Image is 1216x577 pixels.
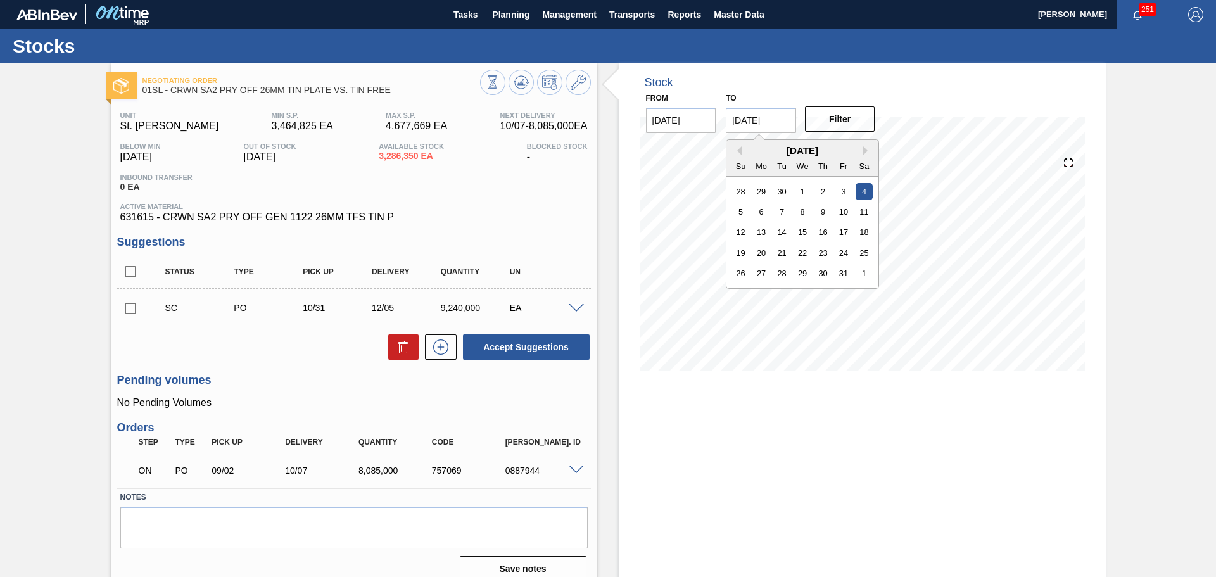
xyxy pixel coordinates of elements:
[814,157,832,174] div: Th
[507,303,583,313] div: EA
[113,78,129,94] img: Ícone
[732,157,749,174] div: Su
[117,397,591,409] p: No Pending Volumes
[794,224,811,241] div: Choose Wednesday, October 15th, 2025
[142,86,480,95] span: 01SL - CRWN SA2 PRY OFF 26MM TIN PLATE VS. TIN FREE
[731,181,875,284] div: month 2025-10
[732,224,749,241] div: Choose Sunday, October 12th, 2025
[355,438,438,447] div: Quantity
[369,267,445,276] div: Delivery
[773,203,790,220] div: Choose Tuesday, October 7th, 2025
[835,224,852,241] div: Choose Friday, October 17th, 2025
[208,438,291,447] div: Pick up
[856,265,873,282] div: Choose Saturday, November 1st, 2025
[382,334,419,360] div: Delete Suggestions
[609,7,655,22] span: Transports
[120,174,193,181] span: Inbound Transfer
[507,267,583,276] div: UN
[429,466,511,476] div: 757069
[794,182,811,200] div: Choose Wednesday, October 1st, 2025
[726,145,878,156] div: [DATE]
[162,303,239,313] div: Suggestion Created
[117,374,591,387] h3: Pending volumes
[282,466,364,476] div: 10/07/2025
[732,265,749,282] div: Choose Sunday, October 26th, 2025
[773,244,790,262] div: Choose Tuesday, October 21st, 2025
[753,265,770,282] div: Choose Monday, October 27th, 2025
[856,182,873,200] div: Choose Saturday, October 4th, 2025
[438,267,514,276] div: Quantity
[668,7,701,22] span: Reports
[714,7,764,22] span: Master Data
[120,143,161,150] span: Below Min
[542,7,597,22] span: Management
[856,244,873,262] div: Choose Saturday, October 25th, 2025
[120,111,219,119] span: Unit
[1117,6,1158,23] button: Notifications
[646,108,716,133] input: mm/dd/yyyy
[814,203,832,220] div: Choose Thursday, October 9th, 2025
[139,466,170,476] p: ON
[379,151,444,161] span: 3,286,350 EA
[733,146,742,155] button: Previous Month
[457,333,591,361] div: Accept Suggestions
[386,120,447,132] span: 4,677,669 EA
[566,70,591,95] button: Go to Master Data / General
[509,70,534,95] button: Update Chart
[863,146,872,155] button: Next Month
[452,7,479,22] span: Tasks
[244,143,296,150] span: Out Of Stock
[835,182,852,200] div: Choose Friday, October 3rd, 2025
[773,182,790,200] div: Choose Tuesday, September 30th, 2025
[856,203,873,220] div: Choose Saturday, October 11th, 2025
[794,157,811,174] div: We
[419,334,457,360] div: New suggestion
[1188,7,1203,22] img: Logout
[814,244,832,262] div: Choose Thursday, October 23rd, 2025
[231,303,307,313] div: Purchase order
[732,182,749,200] div: Choose Sunday, September 28th, 2025
[244,151,296,163] span: [DATE]
[524,143,591,163] div: -
[645,76,673,89] div: Stock
[13,39,237,53] h1: Stocks
[732,203,749,220] div: Choose Sunday, October 5th, 2025
[142,77,480,84] span: Negotiating Order
[646,94,668,103] label: From
[773,157,790,174] div: Tu
[835,265,852,282] div: Choose Friday, October 31st, 2025
[120,182,193,192] span: 0 EA
[1139,3,1156,16] span: 251
[386,111,447,119] span: MAX S.P.
[231,267,307,276] div: Type
[369,303,445,313] div: 12/05/2025
[502,466,585,476] div: 0887944
[753,157,770,174] div: Mo
[208,466,291,476] div: 09/02/2025
[794,265,811,282] div: Choose Wednesday, October 29th, 2025
[463,334,590,360] button: Accept Suggestions
[136,438,174,447] div: Step
[172,466,210,476] div: Purchase order
[492,7,529,22] span: Planning
[282,438,364,447] div: Delivery
[814,224,832,241] div: Choose Thursday, October 16th, 2025
[120,212,588,223] span: 631615 - CRWN SA2 PRY OFF GEN 1122 26MM TFS TIN P
[120,488,588,507] label: Notes
[732,244,749,262] div: Choose Sunday, October 19th, 2025
[272,111,333,119] span: MIN S.P.
[835,203,852,220] div: Choose Friday, October 10th, 2025
[120,151,161,163] span: [DATE]
[753,203,770,220] div: Choose Monday, October 6th, 2025
[814,182,832,200] div: Choose Thursday, October 2nd, 2025
[162,267,239,276] div: Status
[500,120,588,132] span: 10/07 - 8,085,000 EA
[773,265,790,282] div: Choose Tuesday, October 28th, 2025
[480,70,505,95] button: Stocks Overview
[814,265,832,282] div: Choose Thursday, October 30th, 2025
[136,457,174,485] div: Negotiating Order
[300,267,376,276] div: Pick up
[726,108,796,133] input: mm/dd/yyyy
[856,157,873,174] div: Sa
[379,143,444,150] span: Available Stock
